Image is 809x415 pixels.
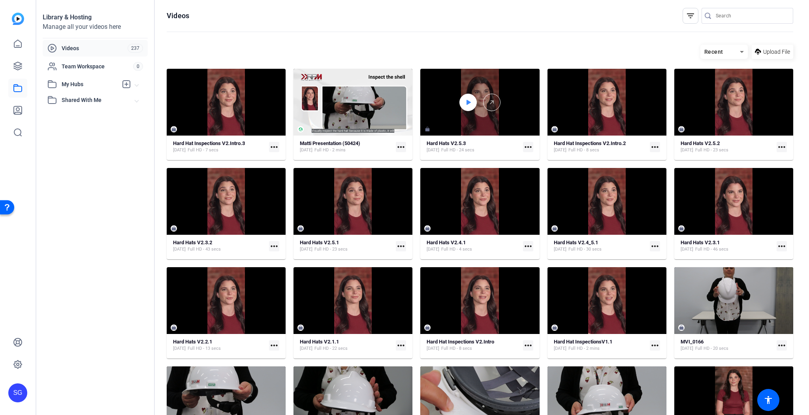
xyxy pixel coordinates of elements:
[300,240,393,253] a: Hard Hats V2.5.1[DATE]Full HD - 23 secs
[427,339,494,345] strong: Hard Hat Inspections V2.Intro
[441,246,472,253] span: Full HD - 4 secs
[695,147,728,153] span: Full HD - 23 secs
[695,246,728,253] span: Full HD - 46 secs
[173,246,186,253] span: [DATE]
[554,339,612,345] strong: Hard Hat InspectionsV1.1
[173,240,266,253] a: Hard Hats V2.3.2[DATE]Full HD - 43 secs
[427,246,439,253] span: [DATE]
[173,140,266,153] a: Hard Hat Inspections V2.Intro.3[DATE]Full HD - 7 secs
[568,345,600,352] span: Full HD - 2 mins
[681,339,704,345] strong: MVI_0166
[173,339,212,345] strong: Hard Hats V2.2.1
[133,62,143,71] span: 0
[300,140,393,153] a: Matti Presentation (50424)[DATE]Full HD - 2 mins
[427,240,519,253] a: Hard Hats V2.4.1[DATE]Full HD - 4 secs
[554,246,566,253] span: [DATE]
[396,340,406,351] mat-icon: more_horiz
[554,140,626,146] strong: Hard Hat Inspections V2.Intro.2
[681,240,720,245] strong: Hard Hats V2.3.1
[681,339,773,352] a: MVI_0166[DATE]Full HD - 20 secs
[269,142,279,152] mat-icon: more_horiz
[764,395,773,405] mat-icon: accessibility
[314,246,348,253] span: Full HD - 23 secs
[396,241,406,251] mat-icon: more_horiz
[188,345,221,352] span: Full HD - 13 secs
[173,140,245,146] strong: Hard Hat Inspections V2.Intro.3
[681,140,773,153] a: Hard Hats V2.5.2[DATE]Full HD - 23 secs
[777,142,787,152] mat-icon: more_horiz
[686,11,695,21] mat-icon: filter_list
[523,241,533,251] mat-icon: more_horiz
[752,45,793,59] button: Upload File
[314,147,346,153] span: Full HD - 2 mins
[681,240,773,253] a: Hard Hats V2.3.1[DATE]Full HD - 46 secs
[650,142,660,152] mat-icon: more_horiz
[681,147,693,153] span: [DATE]
[128,44,143,53] span: 237
[427,140,466,146] strong: Hard Hats V2.5.3
[763,48,790,56] span: Upload File
[777,241,787,251] mat-icon: more_horiz
[427,147,439,153] span: [DATE]
[396,142,406,152] mat-icon: more_horiz
[8,383,27,402] div: SG
[62,80,118,89] span: My Hubs
[43,13,148,22] div: Library & Hosting
[173,240,212,245] strong: Hard Hats V2.3.2
[650,241,660,251] mat-icon: more_horiz
[314,345,348,352] span: Full HD - 22 secs
[43,76,148,92] mat-expansion-panel-header: My Hubs
[650,340,660,351] mat-icon: more_horiz
[62,96,135,104] span: Shared With Me
[188,246,221,253] span: Full HD - 43 secs
[554,147,566,153] span: [DATE]
[173,147,186,153] span: [DATE]
[300,339,393,352] a: Hard Hats V2.1.1[DATE]Full HD - 22 secs
[300,140,360,146] strong: Matti Presentation (50424)
[523,142,533,152] mat-icon: more_horiz
[269,241,279,251] mat-icon: more_horiz
[554,345,566,352] span: [DATE]
[427,339,519,352] a: Hard Hat Inspections V2.Intro[DATE]Full HD - 8 secs
[441,345,472,352] span: Full HD - 8 secs
[554,240,647,253] a: Hard Hats V2.4_5.1[DATE]Full HD - 30 secs
[554,240,598,245] strong: Hard Hats V2.4_5.1
[427,140,519,153] a: Hard Hats V2.5.3[DATE]Full HD - 24 secs
[269,340,279,351] mat-icon: more_horiz
[568,246,602,253] span: Full HD - 30 secs
[62,62,133,70] span: Team Workspace
[173,345,186,352] span: [DATE]
[695,345,728,352] span: Full HD - 20 secs
[427,345,439,352] span: [DATE]
[554,339,647,352] a: Hard Hat InspectionsV1.1[DATE]Full HD - 2 mins
[523,340,533,351] mat-icon: more_horiz
[43,22,148,32] div: Manage all your videos here
[300,240,339,245] strong: Hard Hats V2.5.1
[12,13,24,25] img: blue-gradient.svg
[681,246,693,253] span: [DATE]
[300,339,339,345] strong: Hard Hats V2.1.1
[62,44,128,52] span: Videos
[188,147,218,153] span: Full HD - 7 secs
[777,340,787,351] mat-icon: more_horiz
[173,339,266,352] a: Hard Hats V2.2.1[DATE]Full HD - 13 secs
[681,140,720,146] strong: Hard Hats V2.5.2
[554,140,647,153] a: Hard Hat Inspections V2.Intro.2[DATE]Full HD - 8 secs
[300,147,312,153] span: [DATE]
[716,11,787,21] input: Search
[704,49,723,55] span: Recent
[300,345,312,352] span: [DATE]
[568,147,599,153] span: Full HD - 8 secs
[300,246,312,253] span: [DATE]
[427,240,466,245] strong: Hard Hats V2.4.1
[441,147,474,153] span: Full HD - 24 secs
[681,345,693,352] span: [DATE]
[167,11,189,21] h1: Videos
[43,92,148,108] mat-expansion-panel-header: Shared With Me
